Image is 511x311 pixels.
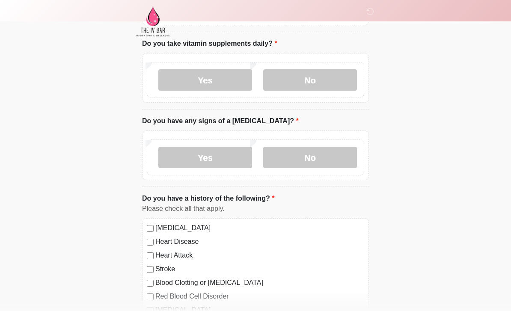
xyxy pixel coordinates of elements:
[147,253,154,260] input: Heart Attack
[155,237,364,247] label: Heart Disease
[155,292,364,302] label: Red Blood Cell Disorder
[142,39,277,49] label: Do you take vitamin supplements daily?
[155,251,364,261] label: Heart Attack
[147,239,154,246] input: Heart Disease
[158,147,252,169] label: Yes
[158,70,252,91] label: Yes
[147,280,154,287] input: Blood Clotting or [MEDICAL_DATA]
[263,70,357,91] label: No
[155,223,364,234] label: [MEDICAL_DATA]
[147,267,154,273] input: Stroke
[155,264,364,275] label: Stroke
[147,294,154,301] input: Red Blood Cell Disorder
[142,194,274,204] label: Do you have a history of the following?
[142,116,299,127] label: Do you have any signs of a [MEDICAL_DATA]?
[263,147,357,169] label: No
[142,204,369,214] div: Please check all that apply.
[155,278,364,288] label: Blood Clotting or [MEDICAL_DATA]
[134,6,172,37] img: The IV Bar, LLC Logo
[147,225,154,232] input: [MEDICAL_DATA]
